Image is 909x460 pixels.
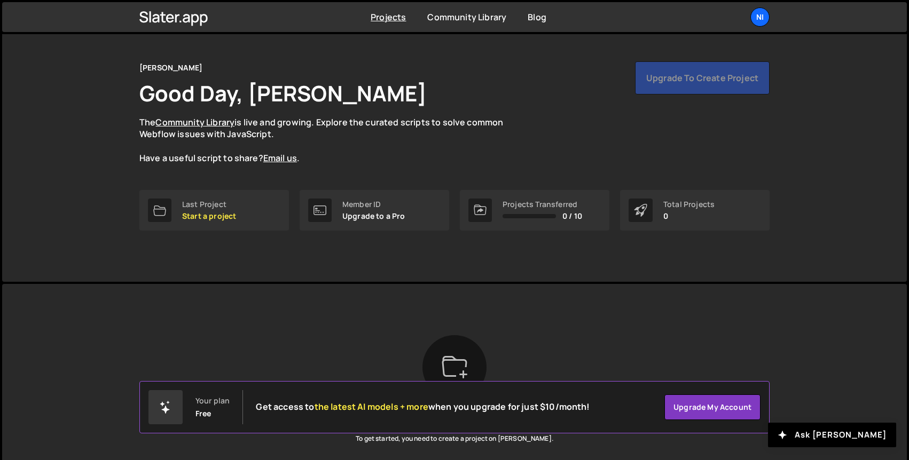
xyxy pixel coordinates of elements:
[356,433,553,444] p: To get started, you need to create a project on [PERSON_NAME].
[182,212,236,220] p: Start a project
[503,200,582,209] div: Projects Transferred
[562,212,582,220] span: 0 / 10
[768,423,896,447] button: Ask [PERSON_NAME]
[256,402,590,412] h2: Get access to when you upgrade for just $10/month!
[195,396,230,405] div: Your plan
[195,409,211,418] div: Free
[371,11,406,23] a: Projects
[139,116,524,164] p: The is live and growing. Explore the curated scripts to solve common Webflow issues with JavaScri...
[750,7,770,27] a: Ni
[139,190,289,231] a: Last Project Start a project
[263,152,297,164] a: Email us
[342,212,405,220] p: Upgrade to a Pro
[139,61,202,74] div: [PERSON_NAME]
[139,78,427,108] h1: Good Day, [PERSON_NAME]
[664,394,761,420] a: Upgrade my account
[427,11,506,23] a: Community Library
[663,200,715,209] div: Total Projects
[155,116,234,128] a: Community Library
[315,401,428,413] span: the latest AI models + more
[182,200,236,209] div: Last Project
[663,212,715,220] p: 0
[342,200,405,209] div: Member ID
[528,11,546,23] a: Blog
